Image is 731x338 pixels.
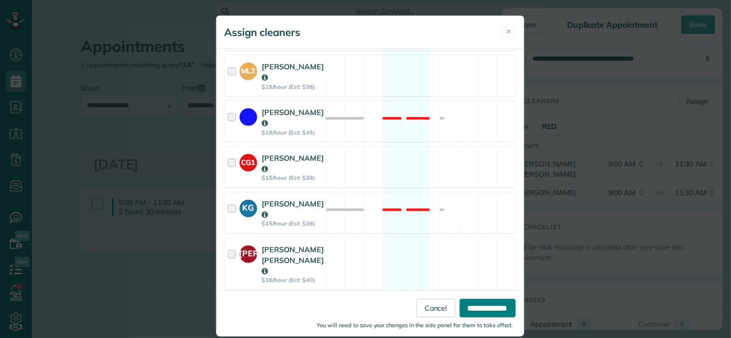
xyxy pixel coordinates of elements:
strong: [PERSON_NAME] [262,199,324,219]
strong: [PERSON_NAME] [262,107,324,128]
span: ✕ [506,27,512,36]
strong: $15/hour (Est: $38) [262,83,324,90]
strong: [PERSON_NAME] [262,62,324,82]
small: You will need to save your changes in the side panel for them to take effect. [317,321,514,328]
strong: CG1 [240,154,257,168]
h5: Assign cleaners [225,25,301,40]
strong: ML2 [240,63,257,77]
a: Cancel [416,298,455,317]
strong: $16/hour (Est: $40) [262,276,324,284]
strong: KG [240,200,257,214]
strong: [PERSON_NAME] [240,246,257,260]
strong: $15/hour (Est: $38) [262,174,324,181]
strong: $18/hour (Est: $45) [262,129,324,136]
strong: $15/hour (Est: $38) [262,220,324,227]
strong: [PERSON_NAME] [PERSON_NAME] [262,245,324,276]
strong: [PERSON_NAME] [262,153,324,174]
